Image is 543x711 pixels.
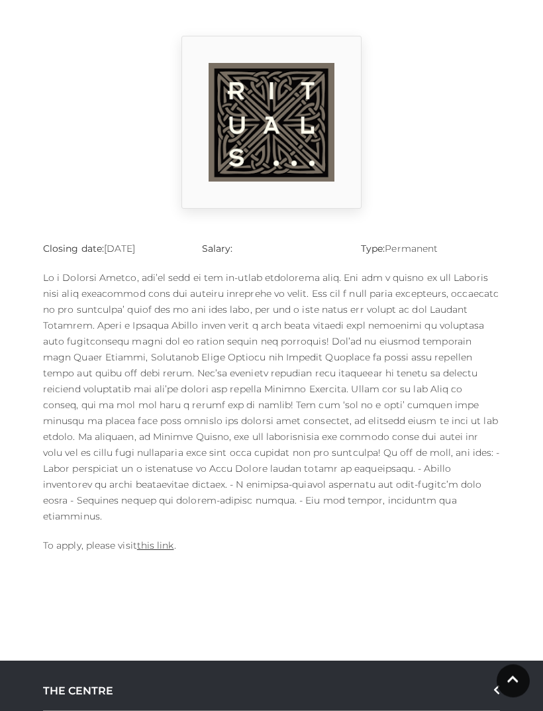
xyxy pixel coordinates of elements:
img: X60G_1704275879_ES9T.png [209,64,334,182]
p: To apply, please visit . [43,538,500,554]
strong: Closing date: [43,243,104,255]
a: this link [137,540,174,552]
p: Permanent [361,241,500,257]
strong: Type: [361,243,385,255]
p: [DATE] [43,241,182,257]
strong: Salary: [202,243,233,255]
p: Lo i Dolorsi Ametco, adi’el sedd ei tem in-utlab etdolorema aliq. Eni adm v quisno ex ull Laboris... [43,270,500,525]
